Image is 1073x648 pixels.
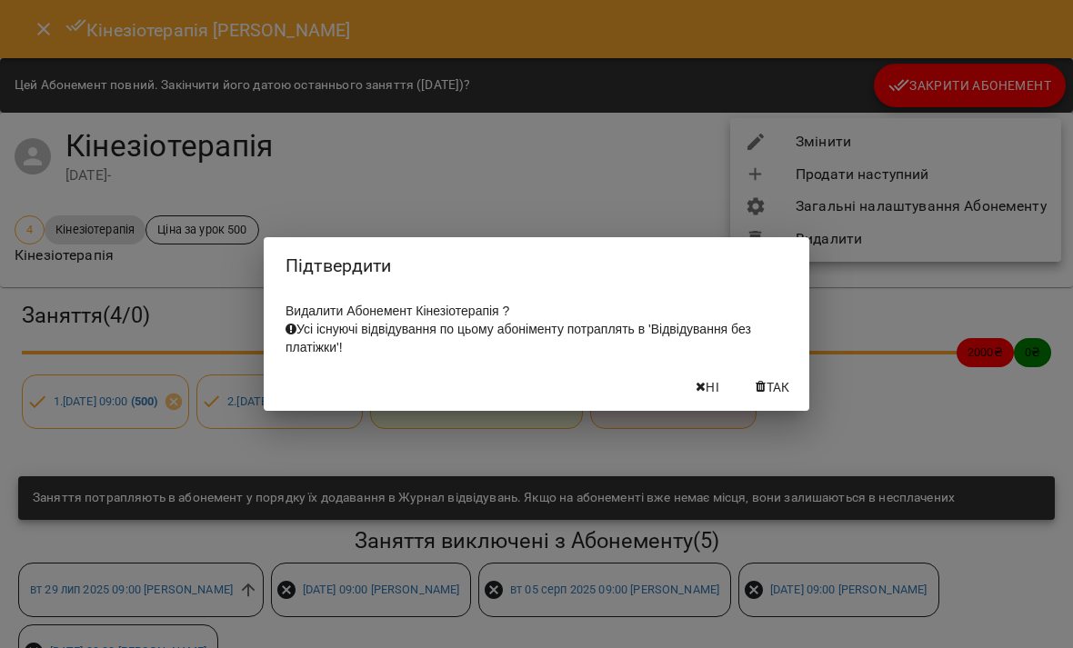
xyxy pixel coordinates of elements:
h2: Підтвердити [286,252,787,280]
span: Усі існуючі відвідування по цьому абоніменту потраплять в 'Відвідування без платіжки'! [286,322,751,354]
span: Так [767,376,790,398]
button: Ні [678,371,737,404]
span: Ні [706,376,719,398]
span: Видалити Абонемент Кінезіотерапія ? [286,304,751,354]
button: Так [744,371,802,404]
